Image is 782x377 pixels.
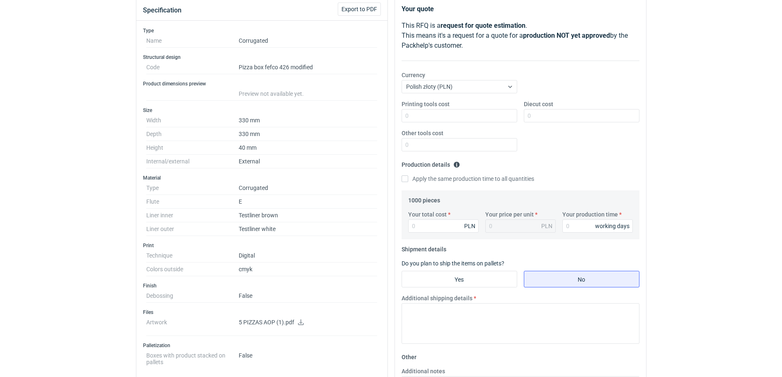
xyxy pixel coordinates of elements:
[146,222,239,236] dt: Liner outer
[402,21,639,51] p: This RFQ is a . This means it's a request for a quote for a by the Packhelp's customer.
[239,127,378,141] dd: 330 mm
[239,181,378,195] dd: Corrugated
[239,222,378,236] dd: Testliner white
[562,219,633,233] input: 0
[146,289,239,303] dt: Debossing
[595,222,629,230] div: working days
[524,271,639,287] label: No
[143,342,381,349] h3: Palletization
[239,195,378,209] dd: E
[402,294,472,302] label: Additional shipping details
[338,2,381,16] button: Export to PDF
[402,71,425,79] label: Currency
[524,100,553,108] label: Diecut cost
[406,83,453,90] span: Polish złoty (PLN)
[146,349,239,365] dt: Boxes with product stacked on pallets
[239,90,304,97] span: Preview not available yet.
[402,5,434,13] strong: Your quote
[239,209,378,222] dd: Testliner brown
[143,242,381,249] h3: Print
[408,194,440,204] legend: 1000 pieces
[541,222,552,230] div: PLN
[402,260,504,267] label: Do you plan to ship the items on pallets?
[146,141,239,155] dt: Height
[341,6,377,12] span: Export to PDF
[146,195,239,209] dt: Flute
[239,61,378,74] dd: Pizza box fefco 426 modified
[146,155,239,168] dt: Internal/external
[146,114,239,127] dt: Width
[524,109,639,122] input: 0
[239,263,378,276] dd: cmyk
[146,181,239,195] dt: Type
[143,80,381,87] h3: Product dimensions preview
[146,127,239,141] dt: Depth
[464,222,475,230] div: PLN
[146,61,239,74] dt: Code
[239,319,378,326] p: 5 PIZZAS AOP (1).pdf
[239,141,378,155] dd: 40 mm
[402,158,460,168] legend: Production details
[143,175,381,181] h3: Material
[146,316,239,336] dt: Artwork
[408,210,447,219] label: Your total cost
[402,175,534,183] label: Apply the same production time to all quantities
[143,282,381,289] h3: Finish
[143,27,381,34] h3: Type
[408,219,479,233] input: 0
[143,107,381,114] h3: Size
[402,271,517,287] label: Yes
[402,109,517,122] input: 0
[485,210,534,219] label: Your price per unit
[146,263,239,276] dt: Colors outside
[239,249,378,263] dd: Digital
[402,350,416,360] legend: Other
[239,349,378,365] dd: False
[402,243,446,253] legend: Shipment details
[146,34,239,48] dt: Name
[523,32,610,39] strong: production NOT yet approved
[239,34,378,48] dd: Corrugated
[239,155,378,168] dd: External
[146,249,239,263] dt: Technique
[402,129,443,137] label: Other tools cost
[562,210,618,219] label: Your production time
[239,114,378,127] dd: 330 mm
[146,209,239,222] dt: Liner inner
[143,0,182,20] button: Specification
[441,22,525,29] strong: request for quote estimation
[143,54,381,61] h3: Structural design
[239,289,378,303] dd: False
[402,138,517,151] input: 0
[402,100,450,108] label: Printing tools cost
[402,367,445,375] label: Additional notes
[143,309,381,316] h3: Files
